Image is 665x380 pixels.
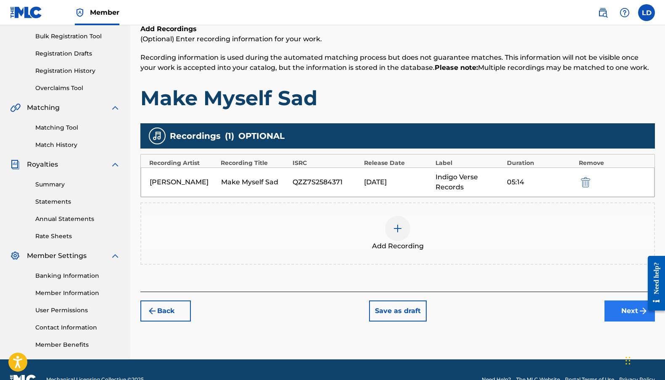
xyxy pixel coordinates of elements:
[435,172,503,192] div: Indigo Verse Records
[616,4,633,21] div: Help
[507,177,574,187] div: 05:14
[35,66,120,75] a: Registration History
[393,223,403,234] img: add
[581,177,590,187] img: 12a2ab48e56ec057fbd8.svg
[35,306,120,315] a: User Permissions
[140,24,655,34] h6: Add Recordings
[35,32,120,41] a: Bulk Registration Tool
[35,215,120,223] a: Annual Statements
[221,159,288,167] div: Recording Title
[10,251,20,261] img: Member Settings
[110,159,120,170] img: expand
[170,130,221,142] span: Recordings
[594,4,611,21] a: Public Search
[35,340,120,349] a: Member Benefits
[10,103,21,113] img: Matching
[147,306,157,316] img: 7ee5dd4eb1f8a8e3ef2f.svg
[35,84,120,93] a: Overclaims Tool
[35,49,120,58] a: Registration Drafts
[27,103,60,113] span: Matching
[35,197,120,206] a: Statements
[225,130,234,142] span: ( 1 )
[641,250,665,317] iframe: Resource Center
[221,177,288,187] div: Make Myself Sad
[638,4,655,21] div: User Menu
[620,8,630,18] img: help
[35,180,120,189] a: Summary
[150,177,217,187] div: [PERSON_NAME]
[110,251,120,261] img: expand
[149,159,216,167] div: Recording Artist
[140,85,655,111] h1: Make Myself Sad
[435,159,503,167] div: Label
[10,159,20,170] img: Royalties
[623,340,665,380] iframe: Chat Widget
[372,241,424,251] span: Add Recording
[140,300,191,322] button: Back
[364,159,431,167] div: Release Date
[293,159,360,167] div: ISRC
[27,159,58,170] span: Royalties
[35,323,120,332] a: Contact Information
[140,35,322,43] span: (Optional) Enter recording information for your work.
[35,232,120,241] a: Rate Sheets
[638,306,648,316] img: f7272a7cc735f4ea7f67.svg
[90,8,119,17] span: Member
[110,103,120,113] img: expand
[364,177,431,187] div: [DATE]
[238,130,285,142] span: OPTIONAL
[598,8,608,18] img: search
[369,300,427,322] button: Save as draft
[75,8,85,18] img: Top Rightsholder
[625,348,631,373] div: Drag
[35,141,120,149] a: Match History
[579,159,646,167] div: Remove
[435,64,478,72] strong: Please note:
[152,131,162,141] img: recording
[140,53,649,72] span: Recording information is used during the automated matching process but does not guarantee matche...
[293,177,360,187] div: QZZ7S2584371
[35,289,120,298] a: Member Information
[27,251,87,261] span: Member Settings
[604,300,655,322] button: Next
[35,271,120,280] a: Banking Information
[10,6,42,19] img: MLC Logo
[507,159,574,167] div: Duration
[35,123,120,132] a: Matching Tool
